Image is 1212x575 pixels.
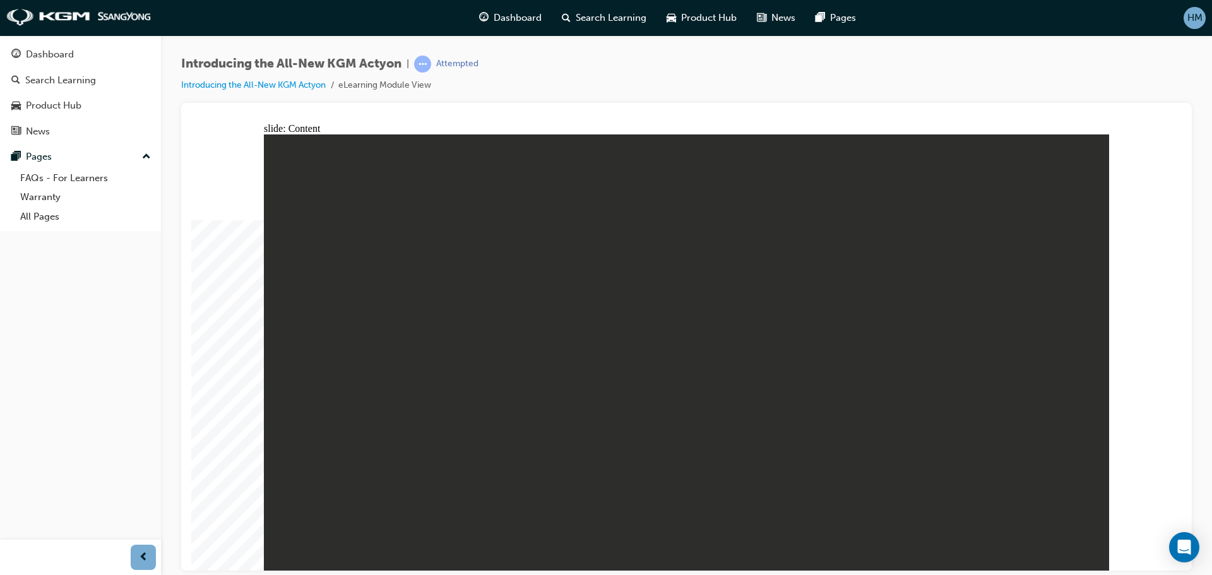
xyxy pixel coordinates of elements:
[181,57,401,71] span: Introducing the All-New KGM Actyon
[830,11,856,25] span: Pages
[139,550,148,566] span: prev-icon
[26,150,52,164] div: Pages
[15,207,156,227] a: All Pages
[436,58,478,70] div: Attempted
[414,56,431,73] span: learningRecordVerb_ATTEMPT-icon
[11,100,21,112] span: car-icon
[771,11,795,25] span: News
[1184,7,1206,29] button: HM
[5,145,156,169] button: Pages
[1169,532,1199,562] div: Open Intercom Messenger
[11,49,21,61] span: guage-icon
[5,94,156,117] a: Product Hub
[562,10,571,26] span: search-icon
[407,57,409,71] span: |
[757,10,766,26] span: news-icon
[1187,11,1203,25] span: HM
[681,11,737,25] span: Product Hub
[552,5,656,31] a: search-iconSearch Learning
[15,169,156,188] a: FAQs - For Learners
[805,5,866,31] a: pages-iconPages
[15,187,156,207] a: Warranty
[26,124,50,139] div: News
[11,151,21,163] span: pages-icon
[5,43,156,66] a: Dashboard
[479,10,489,26] span: guage-icon
[338,78,431,93] li: eLearning Module View
[656,5,747,31] a: car-iconProduct Hub
[469,5,552,31] a: guage-iconDashboard
[26,47,74,62] div: Dashboard
[6,9,151,27] img: kgm
[25,73,96,88] div: Search Learning
[5,40,156,145] button: DashboardSearch LearningProduct HubNews
[11,126,21,138] span: news-icon
[142,149,151,165] span: up-icon
[181,80,326,90] a: Introducing the All-New KGM Actyon
[816,10,825,26] span: pages-icon
[576,11,646,25] span: Search Learning
[667,10,676,26] span: car-icon
[5,69,156,92] a: Search Learning
[26,98,81,113] div: Product Hub
[5,120,156,143] a: News
[747,5,805,31] a: news-iconNews
[11,75,20,86] span: search-icon
[494,11,542,25] span: Dashboard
